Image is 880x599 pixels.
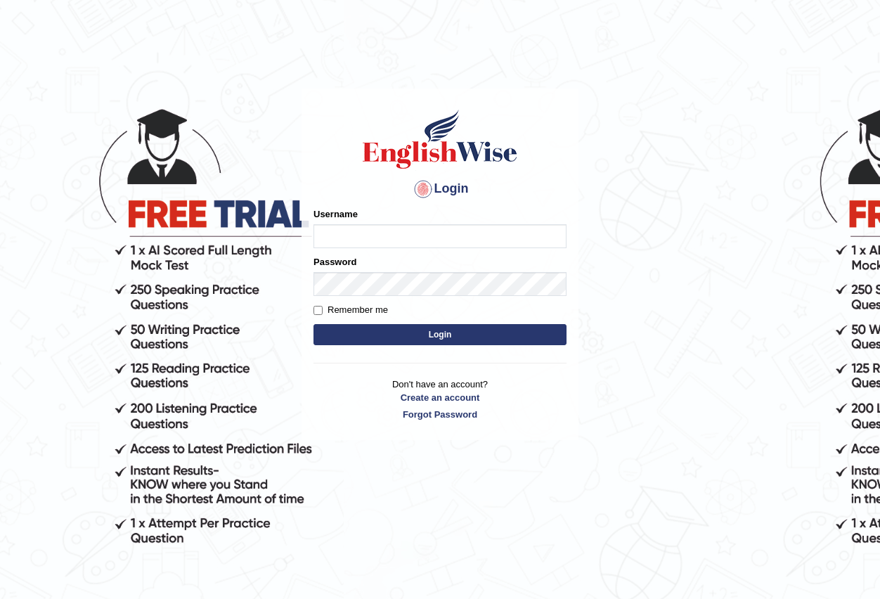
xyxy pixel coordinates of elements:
[313,378,567,421] p: Don't have an account?
[313,391,567,404] a: Create an account
[313,255,356,269] label: Password
[313,324,567,345] button: Login
[360,108,520,171] img: Logo of English Wise sign in for intelligent practice with AI
[313,178,567,200] h4: Login
[313,207,358,221] label: Username
[313,408,567,421] a: Forgot Password
[313,303,388,317] label: Remember me
[313,306,323,315] input: Remember me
